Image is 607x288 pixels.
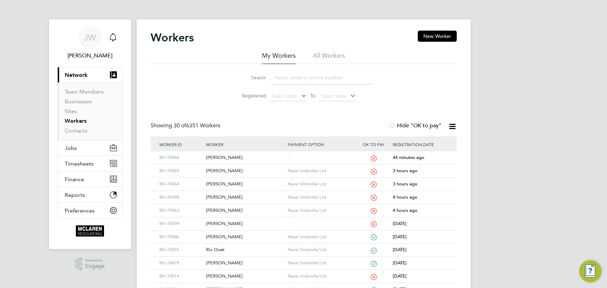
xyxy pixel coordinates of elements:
[204,270,286,283] div: [PERSON_NAME]
[286,136,356,152] div: Payment Option
[158,151,450,157] a: BH-74066[PERSON_NAME]-44 minutes ago
[286,204,356,217] div: Nasa Umbrella Ltd
[204,231,286,243] div: [PERSON_NAME]
[158,177,450,183] a: BH-74064[PERSON_NAME]Nasa Umbrella Ltd3 hours ago
[271,71,373,85] input: Name, email or phone number
[65,88,104,95] a: Team Members
[151,122,222,129] div: Showing
[204,191,286,204] div: [PERSON_NAME]
[393,207,417,213] span: 4 hours ago
[286,217,356,230] div: -
[85,263,105,269] span: Engage
[286,257,356,270] div: Nasa Umbrella Ltd
[158,270,450,275] a: BH-74014[PERSON_NAME]Nasa Umbrella Ltd[DATE]
[579,260,601,282] button: Engage Resource Center
[58,156,122,171] button: Timesheets
[393,168,417,174] span: 3 hours ago
[158,164,450,170] a: BH-74065[PERSON_NAME]Nasa Umbrella Ltd3 hours ago
[393,234,407,240] span: [DATE]
[65,98,92,105] a: Businesses
[286,231,356,243] div: Nasa Umbrella Ltd
[393,221,407,226] span: [DATE]
[393,181,417,187] span: 3 hours ago
[308,91,317,100] span: To
[58,140,122,155] button: Jobs
[84,33,96,42] span: JW
[158,243,204,256] div: BH-74055
[389,122,441,129] label: Hide "OK to pay"
[204,243,286,256] div: Rio Ocak
[65,160,94,167] span: Timesheets
[418,31,457,42] button: New Worker
[286,151,356,164] div: -
[158,230,450,236] a: BH-70846[PERSON_NAME]Nasa Umbrella Ltd[DATE]
[286,178,356,191] div: Nasa Umbrella Ltd
[204,178,286,191] div: [PERSON_NAME]
[158,151,204,164] div: BH-74066
[158,231,204,243] div: BH-70846
[262,51,296,64] li: My Workers
[393,154,424,160] span: 44 minutes ago
[286,191,356,204] div: Nasa Umbrella Ltd
[57,51,123,60] span: Jane Weitzman
[158,191,204,204] div: BH-26048
[65,176,84,183] span: Finance
[286,165,356,177] div: Nasa Umbrella Ltd
[393,260,407,266] span: [DATE]
[65,192,85,198] span: Reports
[272,93,297,99] span: Select date
[65,127,87,134] a: Contacts
[158,136,204,152] div: Worker ID
[393,273,407,279] span: [DATE]
[174,122,186,129] span: 30 of
[158,270,204,283] div: BH-74014
[204,151,286,164] div: [PERSON_NAME]
[158,243,450,249] a: BH-74055Rio OcakNasa Umbrella Ltd[DATE]
[158,165,204,177] div: BH-74065
[356,136,391,152] div: OK to pay
[204,204,286,217] div: [PERSON_NAME]
[65,72,88,78] span: Network
[85,257,105,263] span: Powered by
[158,204,204,217] div: BH-74063
[58,187,122,202] button: Reports
[235,93,266,99] label: Registered
[65,118,87,124] a: Workers
[65,145,77,151] span: Jobs
[58,82,122,140] div: Network
[76,225,104,237] img: mclaren-logo-retina.png
[158,256,450,262] a: BH-24679[PERSON_NAME]Nasa Umbrella Ltd[DATE]
[158,217,204,230] div: BH-74059
[286,270,356,283] div: Nasa Umbrella Ltd
[235,74,266,81] label: Search
[204,165,286,177] div: [PERSON_NAME]
[151,31,194,45] h2: Workers
[58,203,122,218] button: Preferences
[57,225,123,237] a: Go to home page
[58,171,122,187] button: Finance
[313,51,345,64] li: All Workers
[158,178,204,191] div: BH-74064
[204,217,286,230] div: [PERSON_NAME]
[393,194,417,200] span: 4 hours ago
[391,136,449,152] div: Registration Date
[49,19,131,249] nav: Main navigation
[65,207,95,214] span: Preferences
[321,93,346,99] span: Select date
[75,257,105,271] a: Powered byEngage
[204,257,286,270] div: [PERSON_NAME]
[158,204,450,210] a: BH-74063[PERSON_NAME]Nasa Umbrella Ltd4 hours ago
[393,247,407,253] span: [DATE]
[158,257,204,270] div: BH-24679
[65,108,77,114] a: Sites
[158,191,450,197] a: BH-26048[PERSON_NAME]Nasa Umbrella Ltd4 hours ago
[58,67,122,82] button: Network
[57,26,123,60] a: JW[PERSON_NAME]
[286,243,356,256] div: Nasa Umbrella Ltd
[174,122,220,129] span: 6351 Workers
[204,136,286,152] div: Worker
[158,217,450,223] a: BH-74059[PERSON_NAME]-[DATE]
